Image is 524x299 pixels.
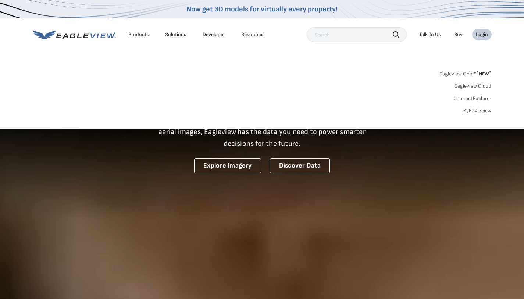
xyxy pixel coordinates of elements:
[270,158,330,173] a: Discover Data
[455,83,492,89] a: Eagleview Cloud
[462,108,492,114] a: MyEagleview
[203,31,225,38] a: Developer
[476,71,491,77] span: NEW
[150,114,375,149] p: A new era starts here. Built on more than 3.5 billion high-resolution aerial images, Eagleview ha...
[439,68,492,77] a: Eagleview One™*NEW*
[165,31,186,38] div: Solutions
[241,31,265,38] div: Resources
[194,158,261,173] a: Explore Imagery
[307,27,407,42] input: Search
[476,31,488,38] div: Login
[128,31,149,38] div: Products
[186,5,338,14] a: Now get 3D models for virtually every property!
[454,31,463,38] a: Buy
[453,95,492,102] a: ConnectExplorer
[419,31,441,38] div: Talk To Us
